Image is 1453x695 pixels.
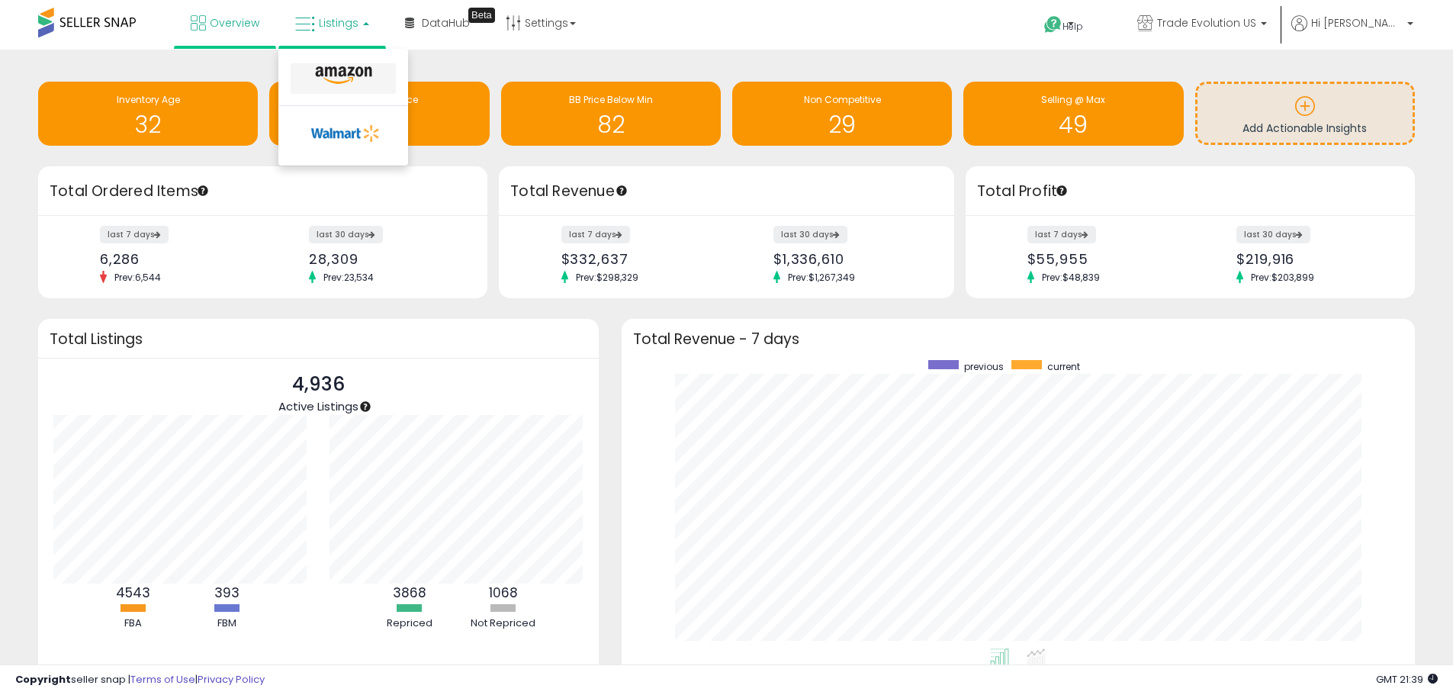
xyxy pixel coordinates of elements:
h1: 29 [740,112,944,137]
span: Non Competitive [804,93,881,106]
b: 393 [214,584,239,602]
span: Help [1062,20,1083,33]
h1: 82 [509,112,713,137]
a: Add Actionable Insights [1197,84,1413,143]
span: Inventory Age [117,93,180,106]
label: last 7 days [100,226,169,243]
div: $332,637 [561,251,715,267]
span: Prev: $298,329 [568,271,646,284]
label: last 7 days [561,226,630,243]
a: BB Price Below Min 82 [501,82,721,146]
div: Tooltip anchor [358,400,372,413]
span: Add Actionable Insights [1242,121,1367,136]
div: FBM [182,616,273,631]
div: seller snap | | [15,673,265,687]
strong: Copyright [15,672,71,687]
span: BB Price Below Min [569,93,653,106]
b: 4543 [116,584,150,602]
span: Selling @ Max [1041,93,1105,106]
span: Prev: $48,839 [1034,271,1107,284]
div: $219,916 [1236,251,1388,267]
span: previous [964,360,1004,373]
a: Help [1032,4,1113,50]
a: Needs to Reprice 1963 [269,82,489,146]
a: Inventory Age 32 [38,82,258,146]
a: Hi [PERSON_NAME] [1291,15,1413,50]
b: 1068 [489,584,518,602]
a: Selling @ Max 49 [963,82,1183,146]
span: Overview [210,15,259,31]
div: Not Repriced [458,616,549,631]
div: Tooltip anchor [1055,184,1069,198]
span: current [1047,360,1080,373]
div: Repriced [364,616,455,631]
div: Tooltip anchor [615,184,628,198]
b: 3868 [393,584,426,602]
div: $1,336,610 [773,251,927,267]
label: last 30 days [1236,226,1310,243]
span: Hi [PERSON_NAME] [1311,15,1403,31]
h3: Total Profit [977,181,1403,202]
h1: 32 [46,112,250,137]
h3: Total Revenue - 7 days [633,333,1403,345]
div: 6,286 [100,251,252,267]
p: 4,936 [278,370,358,399]
i: Get Help [1043,15,1062,34]
span: Active Listings [278,398,358,414]
h1: 49 [971,112,1175,137]
h3: Total Listings [50,333,587,345]
div: FBA [88,616,179,631]
span: Listings [319,15,358,31]
label: last 7 days [1027,226,1096,243]
span: Prev: 6,544 [107,271,169,284]
div: Tooltip anchor [468,8,495,23]
span: DataHub [422,15,470,31]
h1: 1963 [277,112,481,137]
h3: Total Ordered Items [50,181,476,202]
span: 2025-09-10 21:39 GMT [1376,672,1438,687]
a: Non Competitive 29 [732,82,952,146]
span: Prev: $1,267,349 [780,271,863,284]
span: Prev: 23,534 [316,271,381,284]
label: last 30 days [773,226,847,243]
div: $55,955 [1027,251,1179,267]
div: 28,309 [309,251,461,267]
a: Privacy Policy [198,672,265,687]
div: Tooltip anchor [196,184,210,198]
span: Trade Evolution US [1157,15,1256,31]
a: Terms of Use [130,672,195,687]
span: Needs to Reprice [341,93,418,106]
span: Prev: $203,899 [1243,271,1322,284]
label: last 30 days [309,226,383,243]
h3: Total Revenue [510,181,943,202]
